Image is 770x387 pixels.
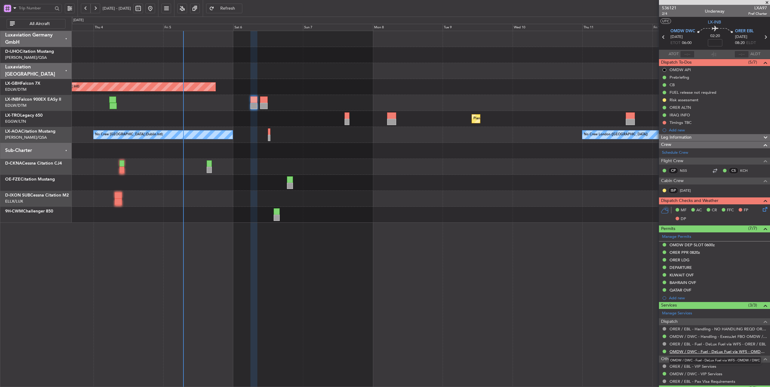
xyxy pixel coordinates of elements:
span: OE-FZE [5,177,21,181]
span: Flight Crew [661,158,683,165]
a: [DATE] [680,188,693,193]
div: Tue 9 [443,24,512,31]
a: OE-FZECitation Mustang [5,177,55,181]
div: BAHRAIN OVF [670,280,696,285]
span: Services [661,302,677,309]
span: LX-GBH [5,81,21,86]
div: Timings TBC [670,120,692,125]
span: CR [712,207,717,213]
a: 9H-CWMChallenger 850 [5,209,53,213]
div: FUEL release not required [670,90,716,95]
a: LX-GBHFalcon 7X [5,81,40,86]
span: 06:00 [682,40,692,46]
span: OMDW DWC [670,28,695,34]
span: Dispatch Checks and Weather [661,197,718,204]
div: ORER PPR 0820z [670,250,700,255]
div: OMDW DEP SLOT 0600z [670,242,715,247]
div: OMDW API [670,67,691,72]
span: FP [744,207,748,213]
div: Add new [669,127,767,133]
div: Fri 5 [163,24,233,31]
span: 08:20 [735,40,745,46]
div: OMDW / DWC - Fuel - DeLux Fuel via WFS - OMDW / DWC [669,357,761,364]
a: OMDW / DWC - Handling - ExecuJet FBO OMDW / DWC [670,334,767,339]
span: D-CKNA [5,161,22,165]
span: AC [696,207,702,213]
span: Permits [661,225,675,232]
span: (7/7) [748,225,757,231]
a: EDLW/DTM [5,87,27,92]
a: OMDW / DWC - VIP Services [670,371,722,376]
span: ATOT [669,51,679,57]
span: D-IJHO [5,49,20,54]
div: Add new [669,295,767,300]
a: ORER / EBL - Pax Visa Requirements [670,379,735,384]
div: ORER LDG [670,257,689,263]
a: D-IJHOCitation Mustang [5,49,54,54]
a: EGGW/LTN [5,119,26,124]
a: EDLW/DTM [5,103,27,108]
span: (3/3) [748,302,757,308]
input: Trip Number [19,4,53,13]
span: Crew [661,141,671,148]
span: Dispatch To-Dos [661,59,692,66]
div: Sun 7 [303,24,373,31]
span: (5/7) [748,59,757,65]
div: Prebriefing [670,75,689,80]
a: Manage Permits [662,234,691,240]
span: LX-TRO [5,113,20,118]
span: Leg Information [661,134,692,141]
a: Schedule Crew [662,150,688,156]
div: ORER ALTN [670,105,691,110]
div: IRAQ INFO [670,112,690,118]
a: LX-AOACitation Mustang [5,129,56,134]
a: [PERSON_NAME]/QSA [5,135,47,140]
div: ISP [668,187,678,194]
span: Refresh [215,6,240,11]
a: D-IXON SUBCessna Citation M2 [5,193,69,197]
div: Thu 4 [94,24,163,31]
a: ORER / EBL - Fuel - DeLux Fuel via WFS - ORER / EBL [670,341,766,347]
a: Manage Services [662,310,692,316]
span: LX-INB [708,19,721,25]
div: Wed 10 [513,24,582,31]
a: ELLX/LUX [5,199,23,204]
span: LX-AOA [5,129,21,134]
button: All Aircraft [7,19,65,29]
div: CP [668,167,678,174]
span: LX-INB [5,97,19,102]
a: OMDW / DWC - Fuel - DeLux Fuel via WFS - OMDW / DWC [670,349,767,354]
div: DEPARTURE [670,265,692,270]
div: CS [729,167,739,174]
span: MF [681,207,686,213]
div: No Crew London ([GEOGRAPHIC_DATA]) [584,130,648,139]
span: ORER EBL [735,28,754,34]
div: [DATE] [73,18,84,23]
a: LX-INBFalcon 900EX EASy II [5,97,61,102]
input: --:-- [680,51,695,58]
div: CB [670,82,675,87]
div: KUWAIT OVF [670,272,694,278]
span: All Aircraft [16,22,63,26]
a: NSS [680,168,693,173]
span: 536121 [662,5,676,11]
div: Fri 12 [652,24,722,31]
div: No Crew [GEOGRAPHIC_DATA] (Dublin Intl) [95,130,163,139]
span: 9H-CWM [5,209,23,213]
span: [DATE] - [DATE] [103,6,131,11]
button: UTC [660,18,671,24]
span: Others [661,356,674,363]
span: LXA97 [748,5,767,11]
span: 02:20 [710,33,720,39]
span: Cabin Crew [661,178,684,184]
a: LX-TROLegacy 650 [5,113,43,118]
span: [DATE] [735,34,747,40]
span: Pref Charter [748,11,767,16]
span: D-IXON SUB [5,193,30,197]
div: Thu 11 [582,24,652,31]
div: Risk assessment [670,97,698,102]
span: ETOT [670,40,680,46]
a: D-CKNACessna Citation CJ4 [5,161,62,165]
a: ORER / EBL - Handling - NO HANDLING REQD ORER/EBL [670,326,767,332]
button: Refresh [206,4,242,13]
